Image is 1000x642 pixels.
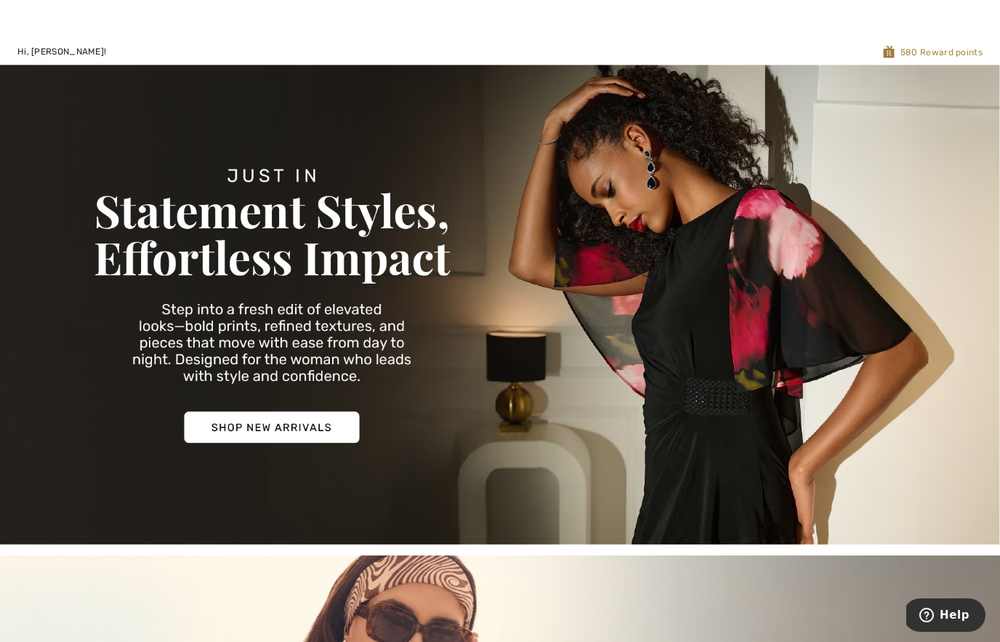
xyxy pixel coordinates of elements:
[883,45,895,59] img: Avenue Rewards
[427,45,983,59] span: 580 Reward points
[6,45,994,59] a: Hi, [PERSON_NAME]!580 Reward points
[17,47,106,57] span: Hi, [PERSON_NAME]!
[906,598,985,635] iframe: Opens a widget where you can find more information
